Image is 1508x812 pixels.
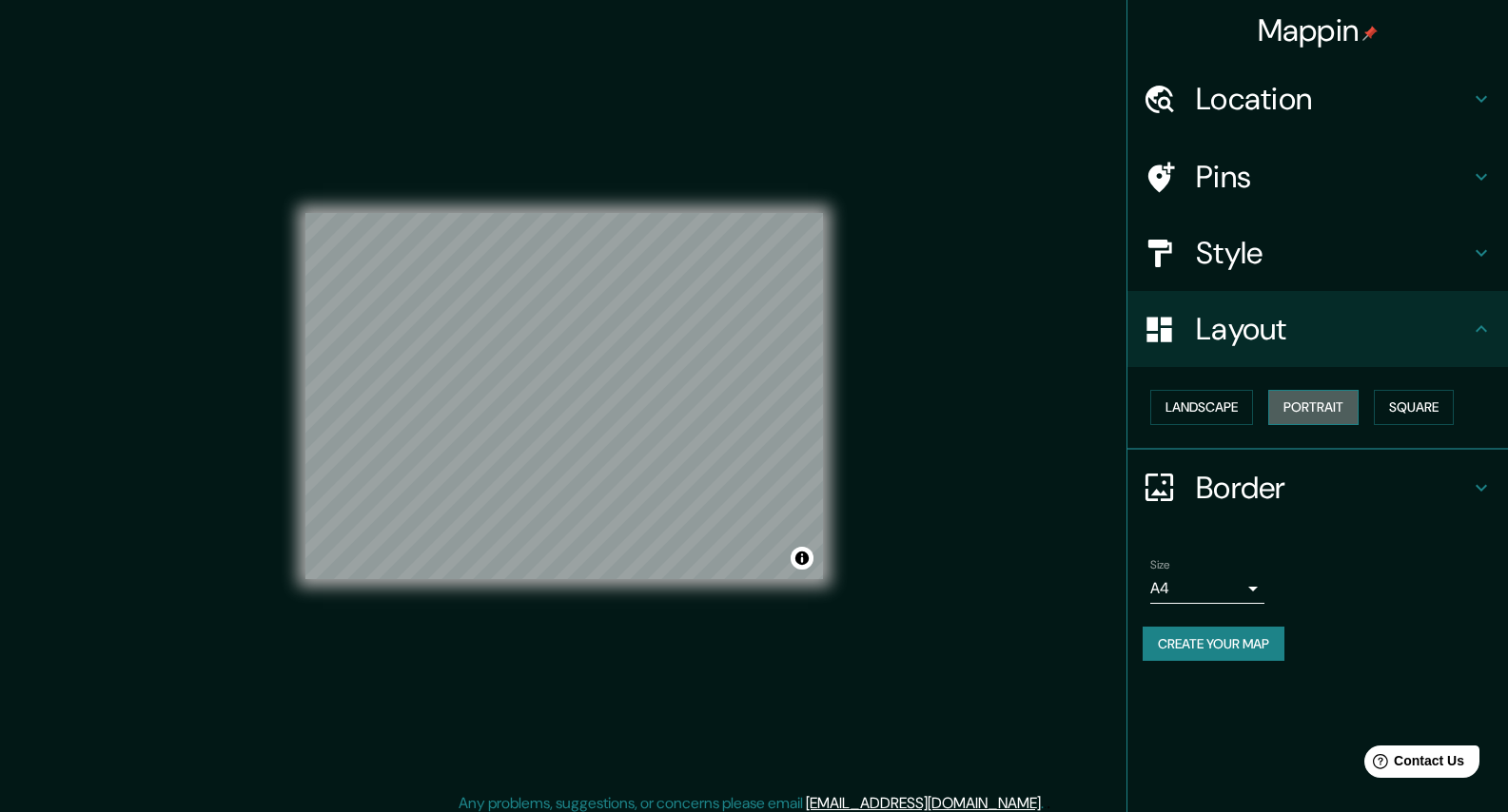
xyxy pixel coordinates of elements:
[1150,390,1253,425] button: Landscape
[1127,139,1508,215] div: Pins
[1339,738,1487,791] iframe: Help widget launcher
[1362,26,1378,41] img: pin-icon.png
[1196,469,1470,507] h4: Border
[1127,291,1508,367] div: Layout
[1127,61,1508,137] div: Location
[1374,390,1454,425] button: Square
[1196,310,1470,348] h4: Layout
[1258,11,1379,49] h4: Mappin
[1150,573,1264,604] div: A4
[1196,158,1470,196] h4: Pins
[791,547,813,570] button: Toggle attribution
[1150,556,1170,572] label: Size
[1127,450,1508,526] div: Border
[1196,234,1470,272] h4: Style
[1196,80,1470,118] h4: Location
[1268,390,1359,425] button: Portrait
[1127,215,1508,291] div: Style
[305,213,823,579] canvas: Map
[1143,627,1284,662] button: Create your map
